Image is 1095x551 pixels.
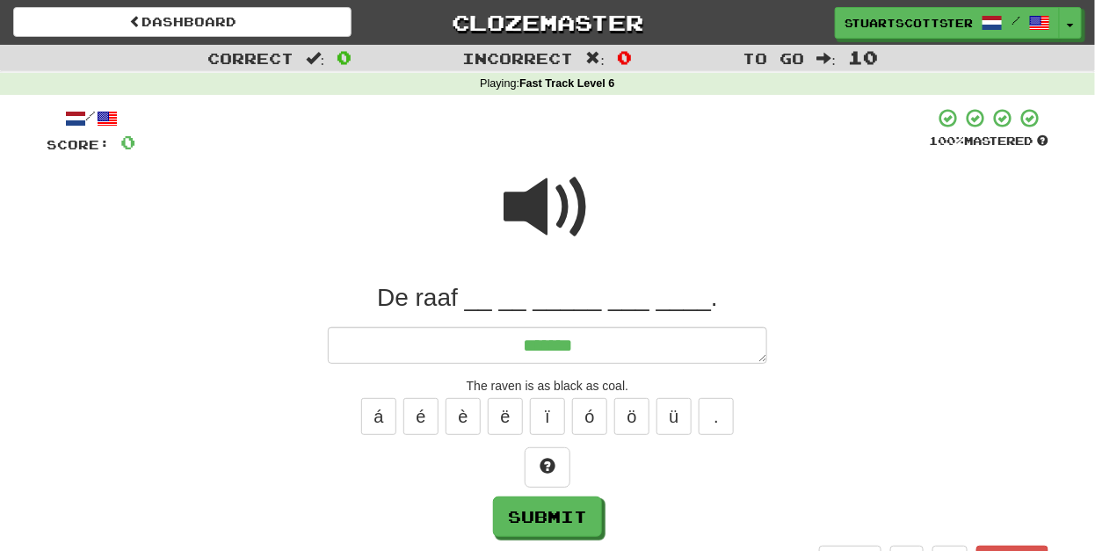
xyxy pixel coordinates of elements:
[743,49,805,67] span: To go
[488,398,523,435] button: ë
[617,47,632,68] span: 0
[929,134,964,148] span: 100 %
[378,7,716,38] a: Clozemaster
[207,49,294,67] span: Correct
[1012,14,1020,26] span: /
[845,15,973,31] span: stuartscottster
[699,398,734,435] button: .
[493,497,602,537] button: Submit
[47,107,135,129] div: /
[929,134,1048,149] div: Mastered
[525,447,570,488] button: Hint!
[120,131,135,153] span: 0
[530,398,565,435] button: ï
[47,377,1048,395] div: The raven is as black as coal.
[614,398,649,435] button: ö
[586,51,606,66] span: :
[848,47,878,68] span: 10
[656,398,692,435] button: ü
[463,49,574,67] span: Incorrect
[13,7,352,37] a: Dashboard
[572,398,607,435] button: ó
[306,51,325,66] span: :
[47,137,110,152] span: Score:
[835,7,1060,39] a: stuartscottster /
[47,282,1048,314] div: De raaf __ __ _____ ___ ____.
[446,398,481,435] button: è
[519,77,615,90] strong: Fast Track Level 6
[361,398,396,435] button: á
[337,47,352,68] span: 0
[403,398,439,435] button: é
[817,51,837,66] span: :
